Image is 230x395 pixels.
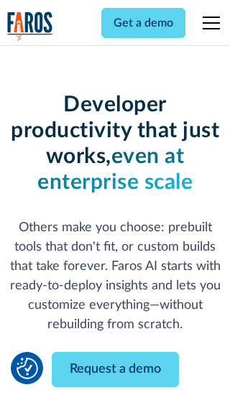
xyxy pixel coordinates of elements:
p: Others make you choose: prebuilt tools that don't fit, or custom builds that take forever. Faros ... [7,218,224,335]
strong: Developer productivity that just works, [11,94,219,167]
div: menu [194,6,223,40]
a: Request a demo [52,352,179,387]
a: home [7,11,53,41]
button: Cookie Settings [17,358,38,379]
a: Get a demo [101,8,185,38]
img: Logo of the analytics and reporting company Faros. [7,11,53,41]
strong: even at enterprise scale [37,146,193,193]
img: Revisit consent button [17,358,38,379]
